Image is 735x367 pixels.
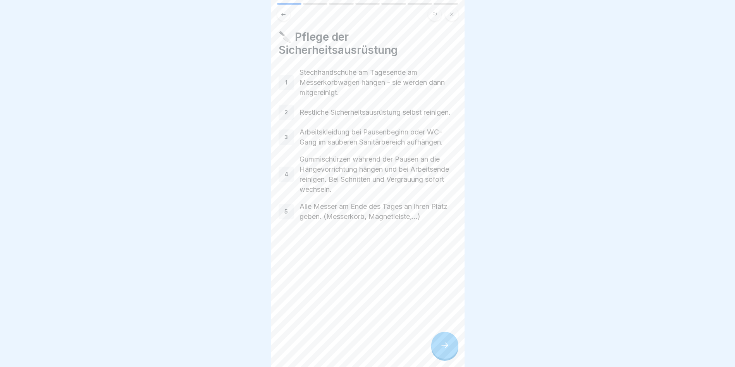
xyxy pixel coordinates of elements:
p: 1 [285,79,287,86]
p: 2 [284,109,288,116]
p: 4 [284,171,288,178]
p: 5 [284,208,288,215]
h4: 🔪 Pflege der Sicherheitsausrüstung [279,30,457,57]
p: Alle Messer am Ende des Tages an ihren Platz geben. (Messerkorb, Magnetleiste,...) [300,202,457,222]
p: Gummischürzen während der Pausen an die Hängevorrichtung hängen und bei Arbeitsende reinigen. Bei... [300,154,457,195]
p: 3 [284,134,288,141]
p: Arbeitskleidung bei Pausenbeginn oder WC-Gang im sauberen Sanitärbereich aufhängen. [300,127,457,147]
p: Restliche Sicherheitsausrüstung selbst reinigen. [300,107,457,117]
p: Stechhandschuhe am Tagesende am Messerkorbwagen hängen - sie werden dann mitgereinigt. [300,67,457,98]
